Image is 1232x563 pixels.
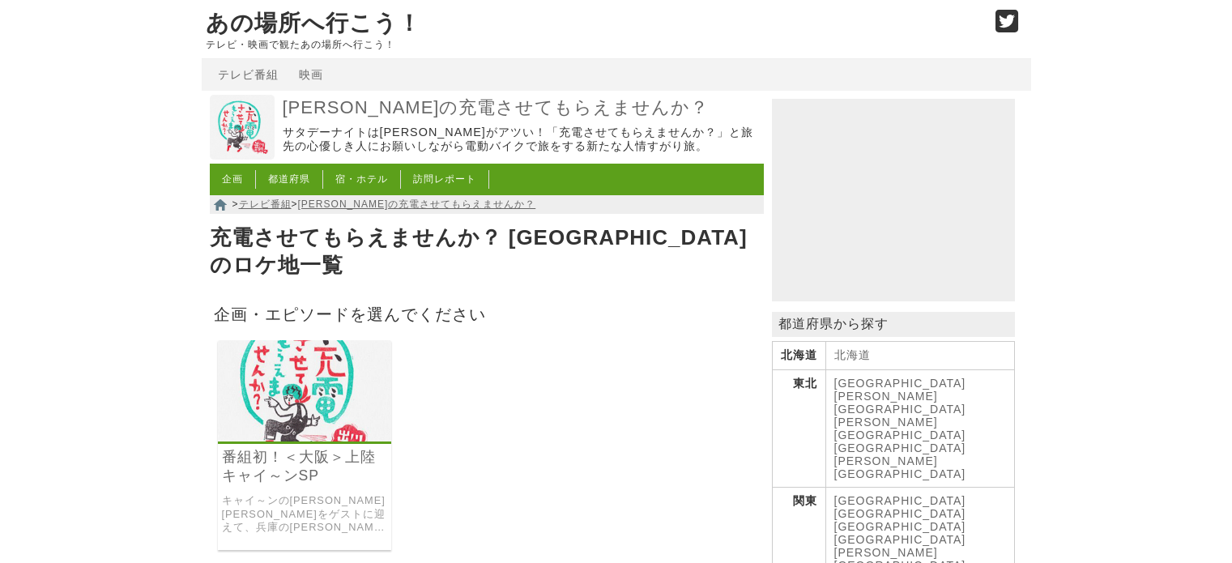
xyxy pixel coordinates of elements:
p: テレビ・映画で観たあの場所へ行こう！ [206,39,978,50]
a: 都道府県 [268,173,310,185]
iframe: Advertisement [772,99,1015,301]
a: あの場所へ行こう！ [206,11,421,36]
a: 番組初！＜大阪＞上陸キャイ～ンSP [222,448,388,485]
a: [GEOGRAPHIC_DATA] [834,507,966,520]
h1: 充電させてもらえませんか？ [GEOGRAPHIC_DATA]のロケ地一覧 [210,220,764,284]
img: 出川哲朗の充電させてもらえませんか？ [210,95,275,160]
a: Twitter (@go_thesights) [995,19,1019,33]
p: サタデーナイトは[PERSON_NAME]がアツい！「充電させてもらえませんか？」と旅先の心優しき人にお願いしながら電動バイクで旅をする新たな人情すがり旅。 [283,126,760,154]
a: [GEOGRAPHIC_DATA] [834,520,966,533]
th: 東北 [772,370,825,488]
a: テレビ番組 [218,68,279,81]
a: [GEOGRAPHIC_DATA] [834,533,966,546]
a: 出川哲朗の充電させてもらえませんか？ 行くぞ”大阪”初上陸！天空の竹田城から丹波篠山ぬけてノスタルジック街道113㌔！松茸に但馬牛！黒豆に栗！美味しいモノだらけでキャイ～ンが大興奮！ヤバいよ²SP [218,430,392,444]
a: [GEOGRAPHIC_DATA] [834,441,966,454]
img: 出川哲朗の充電させてもらえませんか？ 行くぞ”大阪”初上陸！天空の竹田城から丹波篠山ぬけてノスタルジック街道113㌔！松茸に但馬牛！黒豆に栗！美味しいモノだらけでキャイ～ンが大興奮！ヤバいよ²SP [218,340,392,441]
a: 訪問レポート [413,173,476,185]
th: 北海道 [772,342,825,370]
a: 北海道 [834,348,871,361]
a: [GEOGRAPHIC_DATA] [834,494,966,507]
a: [PERSON_NAME][GEOGRAPHIC_DATA] [834,416,966,441]
a: テレビ番組 [239,198,292,210]
a: [PERSON_NAME][GEOGRAPHIC_DATA] [834,390,966,416]
a: [PERSON_NAME]の充電させてもらえませんか？ [283,96,760,120]
p: 都道府県から探す [772,312,1015,337]
a: 企画 [222,173,243,185]
h2: 企画・エピソードを選んでください [210,300,764,328]
a: 出川哲朗の充電させてもらえませんか？ [210,148,275,162]
a: キャイ～ンの[PERSON_NAME] [PERSON_NAME]をゲストに迎えて、兵庫の[PERSON_NAME]から[GEOGRAPHIC_DATA]の[PERSON_NAME][GEOGR... [222,494,388,535]
a: 映画 [299,68,323,81]
nav: > > [210,195,764,214]
a: 宿・ホテル [335,173,388,185]
a: [PERSON_NAME]の充電させてもらえませんか？ [298,198,536,210]
a: [GEOGRAPHIC_DATA] [834,377,966,390]
a: [PERSON_NAME][GEOGRAPHIC_DATA] [834,454,966,480]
